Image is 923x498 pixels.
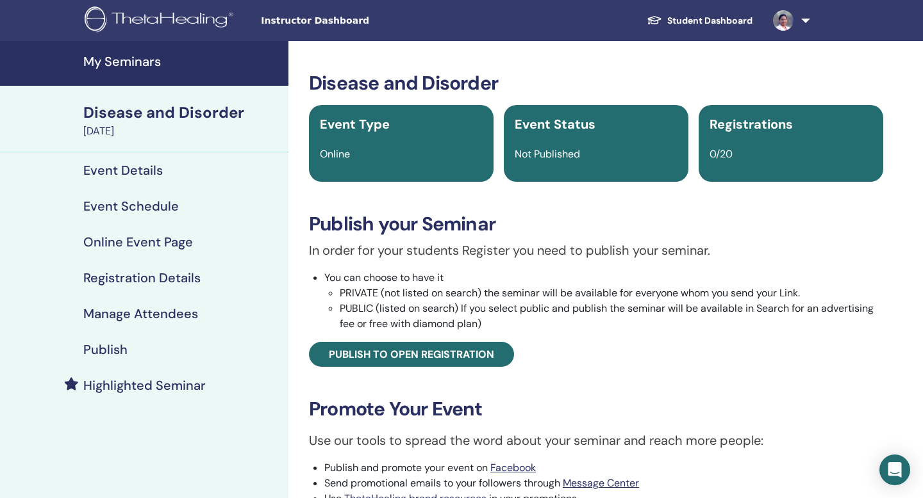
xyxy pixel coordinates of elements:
img: graduation-cap-white.svg [647,15,662,26]
span: 0/20 [710,147,733,161]
a: Facebook [490,461,536,474]
h4: Online Event Page [83,234,193,250]
h4: Event Details [83,163,163,178]
h3: Disease and Disorder [309,72,883,95]
li: Publish and promote your event on [324,460,883,476]
span: Not Published [515,147,580,161]
span: Registrations [710,116,793,133]
h3: Promote Your Event [309,398,883,421]
li: Send promotional emails to your followers through [324,476,883,491]
div: Open Intercom Messenger [879,454,910,485]
a: Disease and Disorder[DATE] [76,102,288,139]
li: PRIVATE (not listed on search) the seminar will be available for everyone whom you send your Link. [340,285,883,301]
div: Disease and Disorder [83,102,281,124]
span: Event Type [320,116,390,133]
p: In order for your students Register you need to publish your seminar. [309,241,883,260]
h4: Event Schedule [83,198,179,214]
img: default.jpg [773,10,794,31]
h4: Registration Details [83,270,201,285]
h4: My Seminars [83,54,281,69]
li: You can choose to have it [324,270,883,332]
span: Publish to open registration [329,348,494,361]
a: Student Dashboard [636,9,763,33]
h4: Manage Attendees [83,306,198,321]
h4: Publish [83,342,128,357]
a: Publish to open registration [309,342,514,367]
p: Use our tools to spread the word about your seminar and reach more people: [309,431,883,450]
img: logo.png [85,6,238,35]
h3: Publish your Seminar [309,213,883,236]
a: Message Center [563,476,639,490]
span: Instructor Dashboard [261,14,453,28]
li: PUBLIC (listed on search) If you select public and publish the seminar will be available in Searc... [340,301,883,332]
span: Online [320,147,350,161]
div: [DATE] [83,124,281,139]
h4: Highlighted Seminar [83,378,206,393]
span: Event Status [515,116,595,133]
